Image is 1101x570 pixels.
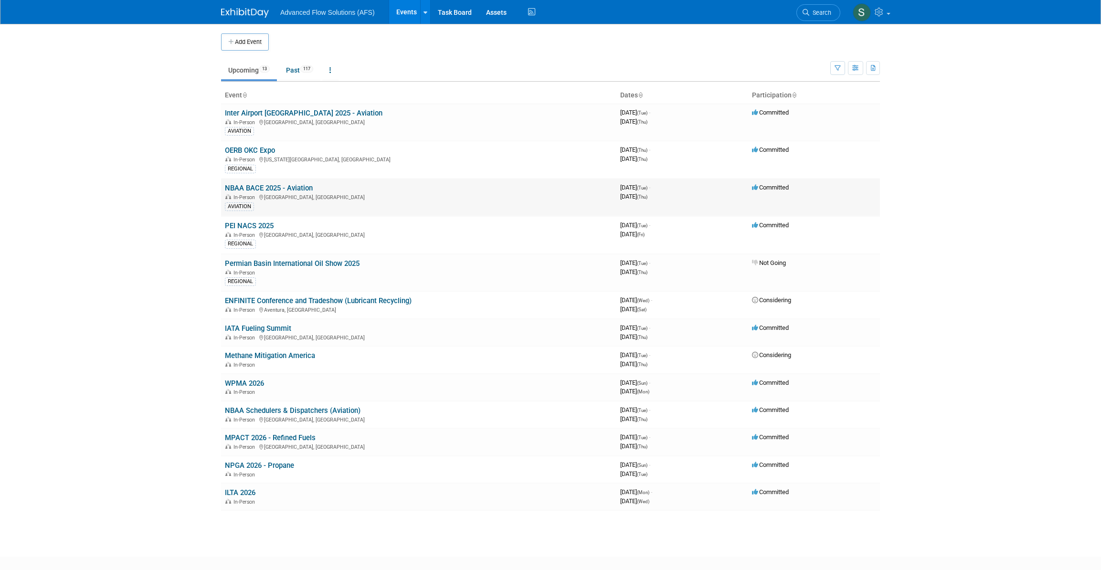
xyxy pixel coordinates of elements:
[637,270,647,275] span: (Thu)
[649,146,650,153] span: -
[225,222,274,230] a: PEI NACS 2025
[637,362,647,367] span: (Thu)
[649,184,650,191] span: -
[620,443,647,450] span: [DATE]
[620,184,650,191] span: [DATE]
[620,379,650,386] span: [DATE]
[225,165,256,173] div: REGIONAL
[853,3,871,21] img: Steve McAnally
[225,296,412,305] a: ENFINITE Conference and Tradeshow (Lubricant Recycling)
[752,146,789,153] span: Committed
[649,222,650,229] span: -
[225,351,315,360] a: Methane Mitigation America
[225,240,256,248] div: REGIONAL
[225,277,256,286] div: REGIONAL
[225,333,613,341] div: [GEOGRAPHIC_DATA], [GEOGRAPHIC_DATA]
[620,324,650,331] span: [DATE]
[300,65,313,73] span: 117
[225,324,291,333] a: IATA Fueling Summit
[620,109,650,116] span: [DATE]
[225,202,254,211] div: AVIATION
[233,499,258,505] span: In-Person
[233,119,258,126] span: In-Person
[233,472,258,478] span: In-Person
[225,417,231,422] img: In-Person Event
[792,91,796,99] a: Sort by Participation Type
[620,433,650,441] span: [DATE]
[649,461,650,468] span: -
[225,472,231,476] img: In-Person Event
[620,388,649,395] span: [DATE]
[225,307,231,312] img: In-Person Event
[225,127,254,136] div: AVIATION
[649,406,650,413] span: -
[620,488,652,496] span: [DATE]
[649,433,650,441] span: -
[796,4,840,21] a: Search
[225,155,613,163] div: [US_STATE][GEOGRAPHIC_DATA], [GEOGRAPHIC_DATA]
[637,444,647,449] span: (Thu)
[225,157,231,161] img: In-Person Event
[637,157,647,162] span: (Thu)
[637,499,649,504] span: (Wed)
[225,444,231,449] img: In-Person Event
[637,417,647,422] span: (Thu)
[752,222,789,229] span: Committed
[637,435,647,440] span: (Tue)
[752,109,789,116] span: Committed
[637,110,647,116] span: (Tue)
[225,335,231,339] img: In-Person Event
[620,296,652,304] span: [DATE]
[233,444,258,450] span: In-Person
[221,61,277,79] a: Upcoming13
[225,270,231,274] img: In-Person Event
[637,119,647,125] span: (Thu)
[221,87,616,104] th: Event
[259,65,270,73] span: 13
[233,157,258,163] span: In-Person
[225,118,613,126] div: [GEOGRAPHIC_DATA], [GEOGRAPHIC_DATA]
[637,148,647,153] span: (Thu)
[620,231,645,238] span: [DATE]
[637,463,647,468] span: (Sun)
[649,259,650,266] span: -
[620,146,650,153] span: [DATE]
[225,193,613,201] div: [GEOGRAPHIC_DATA], [GEOGRAPHIC_DATA]
[752,296,791,304] span: Considering
[225,109,382,117] a: Inter Airport [GEOGRAPHIC_DATA] 2025 - Aviation
[225,488,255,497] a: ILTA 2026
[233,417,258,423] span: In-Person
[638,91,643,99] a: Sort by Start Date
[225,433,316,442] a: MPACT 2026 - Refined Fuels
[225,443,613,450] div: [GEOGRAPHIC_DATA], [GEOGRAPHIC_DATA]
[637,472,647,477] span: (Tue)
[279,61,320,79] a: Past117
[233,389,258,395] span: In-Person
[752,488,789,496] span: Committed
[620,497,649,505] span: [DATE]
[225,184,313,192] a: NBAA BACE 2025 - Aviation
[620,461,650,468] span: [DATE]
[616,87,748,104] th: Dates
[225,119,231,124] img: In-Person Event
[233,194,258,201] span: In-Person
[620,155,647,162] span: [DATE]
[637,353,647,358] span: (Tue)
[651,296,652,304] span: -
[233,232,258,238] span: In-Person
[225,232,231,237] img: In-Person Event
[225,231,613,238] div: [GEOGRAPHIC_DATA], [GEOGRAPHIC_DATA]
[620,193,647,200] span: [DATE]
[225,362,231,367] img: In-Person Event
[233,335,258,341] span: In-Person
[637,232,645,237] span: (Fri)
[225,259,360,268] a: Permian Basin International Oil Show 2025
[225,499,231,504] img: In-Person Event
[225,194,231,199] img: In-Person Event
[752,351,791,359] span: Considering
[233,270,258,276] span: In-Person
[620,406,650,413] span: [DATE]
[620,306,646,313] span: [DATE]
[225,406,360,415] a: NBAA Schedulers & Dispatchers (Aviation)
[649,351,650,359] span: -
